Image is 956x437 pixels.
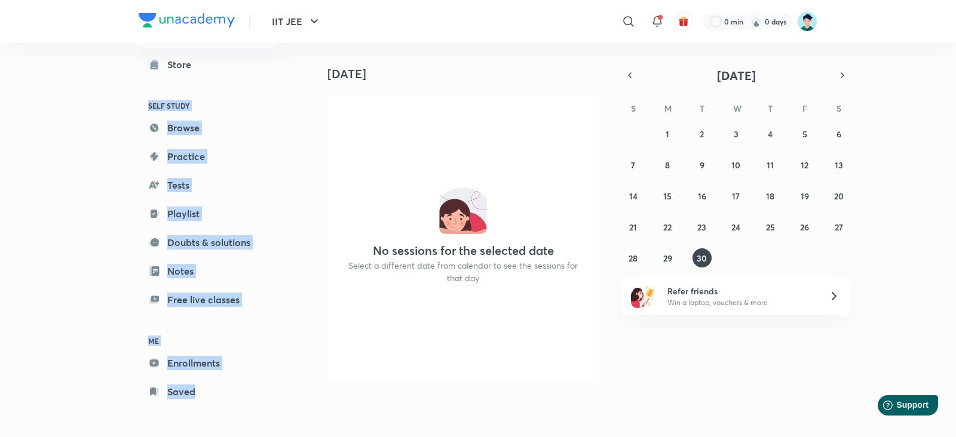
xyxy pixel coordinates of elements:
button: September 10, 2025 [727,155,746,174]
button: September 23, 2025 [693,217,712,236]
button: September 5, 2025 [795,124,814,143]
button: September 2, 2025 [693,124,712,143]
abbr: September 22, 2025 [663,221,672,233]
abbr: September 3, 2025 [734,128,739,140]
h4: No sessions for the selected date [373,244,554,258]
button: September 14, 2025 [624,186,643,205]
button: September 6, 2025 [829,124,848,143]
abbr: Friday [802,103,807,114]
a: Playlist [139,202,277,226]
abbr: September 24, 2025 [731,221,740,233]
iframe: Help widget launcher [850,390,943,424]
button: September 29, 2025 [658,248,677,267]
button: September 22, 2025 [658,217,677,236]
button: September 4, 2025 [761,124,780,143]
img: Company Logo [139,13,235,27]
abbr: September 10, 2025 [731,159,740,171]
img: No events [439,186,487,234]
button: September 8, 2025 [658,155,677,174]
img: streak [750,16,762,27]
button: September 3, 2025 [727,124,746,143]
button: September 28, 2025 [624,248,643,267]
img: referral [631,284,655,308]
abbr: September 30, 2025 [697,253,707,264]
img: avatar [678,16,689,27]
abbr: September 1, 2025 [666,128,669,140]
button: September 12, 2025 [795,155,814,174]
h6: SELF STUDY [139,96,277,116]
h4: [DATE] [327,67,608,81]
abbr: September 26, 2025 [800,221,809,233]
abbr: September 23, 2025 [697,221,706,233]
abbr: September 8, 2025 [665,159,670,171]
abbr: September 20, 2025 [834,190,844,202]
a: Notes [139,259,277,283]
abbr: September 4, 2025 [768,128,773,140]
a: Tests [139,173,277,197]
button: avatar [674,12,693,31]
a: Practice [139,144,277,168]
button: September 7, 2025 [624,155,643,174]
button: September 20, 2025 [829,186,848,205]
button: September 16, 2025 [693,186,712,205]
button: September 30, 2025 [693,248,712,267]
abbr: September 21, 2025 [629,221,637,233]
abbr: September 13, 2025 [835,159,843,171]
button: September 1, 2025 [658,124,677,143]
button: September 15, 2025 [658,186,677,205]
span: [DATE] [717,67,756,84]
abbr: September 9, 2025 [700,159,704,171]
button: IIT JEE [265,10,329,33]
button: September 9, 2025 [693,155,712,174]
abbr: September 27, 2025 [835,221,843,233]
a: Company Logo [139,13,235,30]
button: September 11, 2025 [761,155,780,174]
img: Shamas Khan [797,11,817,32]
abbr: September 7, 2025 [631,159,635,171]
abbr: Sunday [631,103,636,114]
button: [DATE] [638,67,834,84]
button: September 26, 2025 [795,217,814,236]
button: September 13, 2025 [829,155,848,174]
a: Store [139,53,277,76]
abbr: Tuesday [700,103,704,114]
abbr: September 19, 2025 [801,190,809,202]
abbr: Saturday [836,103,841,114]
a: Enrollments [139,351,277,375]
button: September 18, 2025 [761,186,780,205]
button: September 17, 2025 [727,186,746,205]
abbr: September 11, 2025 [767,159,774,171]
button: September 25, 2025 [761,217,780,236]
abbr: September 29, 2025 [663,253,672,264]
abbr: September 15, 2025 [663,190,672,202]
abbr: Wednesday [733,103,741,114]
div: Store [167,57,198,72]
abbr: Monday [664,103,672,114]
abbr: September 6, 2025 [836,128,841,140]
p: Win a laptop, vouchers & more [667,297,814,308]
abbr: Thursday [768,103,773,114]
abbr: September 25, 2025 [766,221,775,233]
button: September 19, 2025 [795,186,814,205]
p: Select a different date from calendar to see the sessions for that day [342,259,584,284]
abbr: September 28, 2025 [629,253,638,264]
abbr: September 14, 2025 [629,190,638,202]
abbr: September 12, 2025 [801,159,808,171]
a: Saved [139,380,277,404]
button: September 21, 2025 [624,217,643,236]
h6: Refer friends [667,285,814,297]
abbr: September 17, 2025 [732,190,740,202]
a: Free live classes [139,288,277,312]
abbr: September 5, 2025 [802,128,807,140]
abbr: September 16, 2025 [698,190,706,202]
button: September 27, 2025 [829,217,848,236]
abbr: September 18, 2025 [766,190,774,202]
a: Browse [139,116,277,140]
button: September 24, 2025 [727,217,746,236]
abbr: September 2, 2025 [700,128,704,140]
h6: ME [139,331,277,351]
a: Doubts & solutions [139,230,277,254]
